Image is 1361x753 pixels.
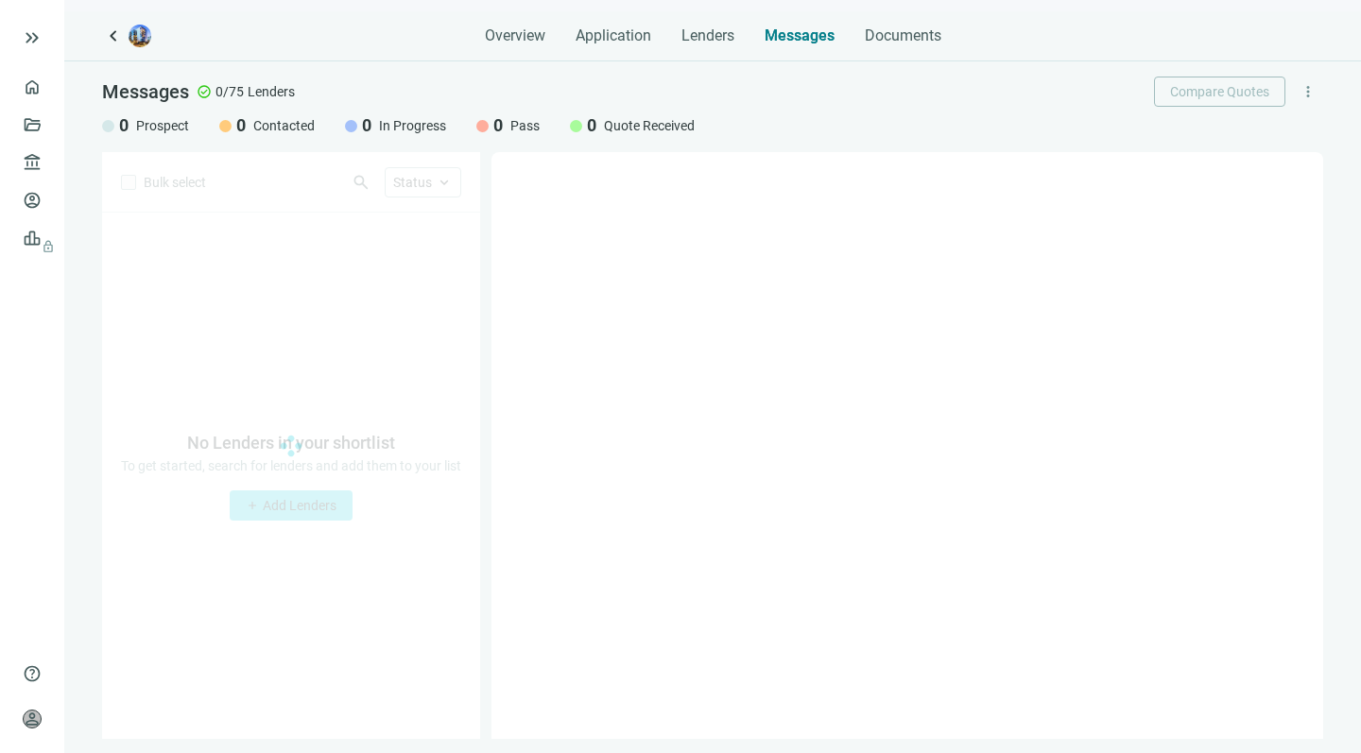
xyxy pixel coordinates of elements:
[576,26,651,45] span: Application
[129,25,151,47] img: deal-logo
[379,116,446,135] span: In Progress
[23,664,42,683] span: help
[215,82,244,101] span: 0/75
[604,116,695,135] span: Quote Received
[197,84,212,99] span: check_circle
[1300,83,1317,100] span: more_vert
[765,26,835,44] span: Messages
[493,114,503,137] span: 0
[119,114,129,137] span: 0
[248,82,295,101] span: Lenders
[21,26,43,49] button: keyboard_double_arrow_right
[681,26,734,45] span: Lenders
[253,116,315,135] span: Contacted
[236,114,246,137] span: 0
[102,25,125,47] a: keyboard_arrow_left
[136,116,189,135] span: Prospect
[485,26,545,45] span: Overview
[102,80,189,103] span: Messages
[865,26,941,45] span: Documents
[510,116,540,135] span: Pass
[587,114,596,137] span: 0
[1293,77,1323,107] button: more_vert
[1154,77,1285,107] button: Compare Quotes
[362,114,371,137] span: 0
[23,710,42,728] span: person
